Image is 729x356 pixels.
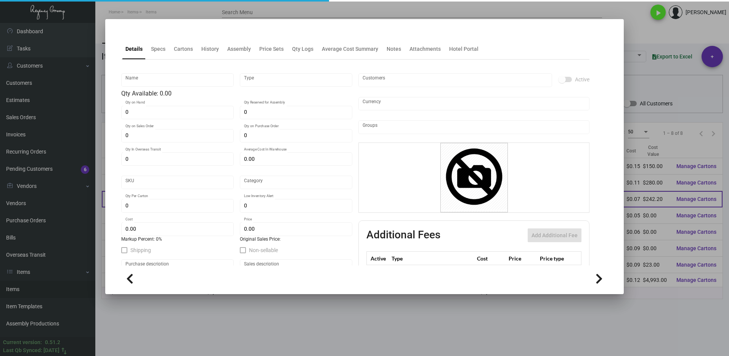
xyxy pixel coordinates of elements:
div: Price Sets [259,45,284,53]
div: Last Qb Synced: [DATE] [3,346,59,354]
h2: Additional Fees [366,228,440,242]
div: History [201,45,219,53]
div: Notes [387,45,401,53]
th: Type [390,252,475,265]
input: Add new.. [363,77,548,83]
th: Active [367,252,390,265]
div: Attachments [409,45,441,53]
div: Qty Available: 0.00 [121,89,352,98]
div: Specs [151,45,165,53]
th: Cost [475,252,506,265]
input: Add new.. [363,124,586,130]
div: Current version: [3,338,42,346]
button: Add Additional Fee [528,228,581,242]
span: Active [575,75,589,84]
span: Shipping [130,246,151,255]
div: Cartons [174,45,193,53]
div: Assembly [227,45,251,53]
div: Qty Logs [292,45,313,53]
div: Details [125,45,143,53]
span: Non-sellable [249,246,278,255]
div: 0.51.2 [45,338,60,346]
div: Average Cost Summary [322,45,378,53]
th: Price type [538,252,572,265]
th: Price [507,252,538,265]
span: Add Additional Fee [531,232,578,238]
div: Hotel Portal [449,45,479,53]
